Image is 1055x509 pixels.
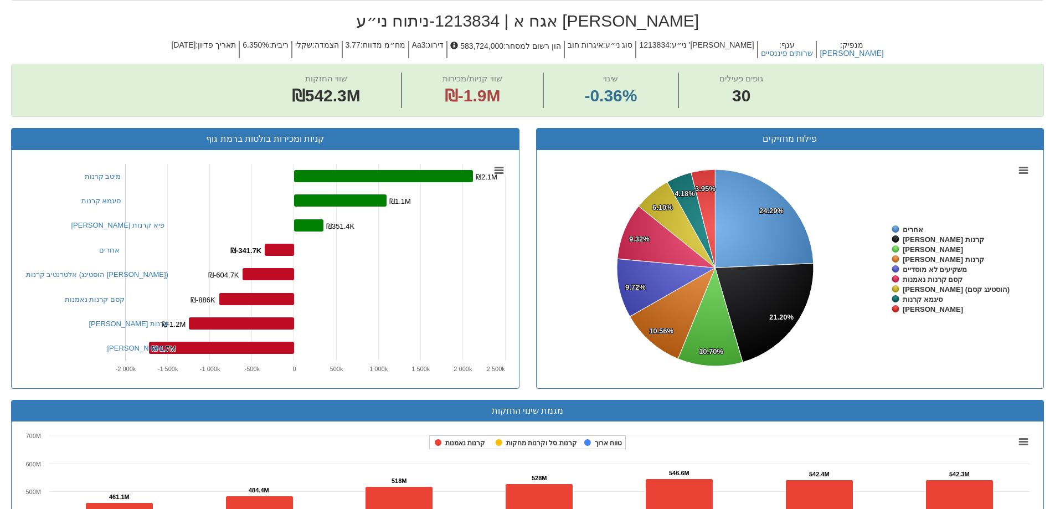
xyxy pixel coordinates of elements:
span: גופים פעילים [719,74,763,83]
tspan: סיגמא קרנות [903,295,943,304]
tspan: 6.10% [652,203,673,212]
a: אחרים [99,246,120,254]
h5: סוג ני״ע : איגרות חוב [564,41,636,58]
tspan: 21.20% [769,313,794,321]
h5: ענף : [757,41,816,58]
text: 600M [25,461,41,467]
tspan: 10.56% [649,327,674,335]
tspan: [PERSON_NAME] [903,305,963,313]
tspan: 2 500k [486,366,505,372]
tspan: [PERSON_NAME] [903,245,963,254]
text: 700M [25,433,41,439]
a: מיטב קרנות [85,172,121,181]
h3: פילוח מחזיקים [545,134,1036,144]
h5: תאריך פדיון : [DATE] [168,41,239,58]
h3: מגמת שינוי החזקות [20,406,1035,416]
tspan: 461.1M [109,493,130,500]
text: 500k [330,366,343,372]
tspan: 3.95% [695,184,716,193]
tspan: טווח ארוך [595,439,622,447]
tspan: 1 500k [411,366,430,372]
tspan: -1 000k [199,366,220,372]
text: 0 [292,366,296,372]
button: [PERSON_NAME] [820,49,883,58]
tspan: אחרים [903,225,923,234]
h5: מנפיק : [816,41,886,58]
tspan: 9.32% [629,235,650,243]
tspan: 518M [392,477,407,484]
tspan: 528M [532,475,547,481]
span: -0.36% [584,84,637,108]
h5: ריבית : 6.350% [239,41,291,58]
span: שינוי [603,74,618,83]
tspan: ₪2.1M [476,173,497,181]
h3: קניות ומכירות בולטות ברמת גוף [20,134,511,144]
h5: [PERSON_NAME]' ני״ע : 1213834 [635,41,756,58]
tspan: [PERSON_NAME] קרנות [903,235,984,244]
a: קסם קרנות נאמנות [65,295,125,304]
tspan: 24.29% [759,207,784,215]
tspan: 1 000k [369,366,388,372]
tspan: 542.3M [949,471,970,477]
a: [PERSON_NAME] [107,344,167,352]
tspan: 542.4M [809,471,830,477]
tspan: קרנות נאמנות [445,439,485,447]
h5: דירוג : Aa3 [408,41,447,58]
tspan: 10.70% [699,347,724,356]
tspan: ₪-886K [191,296,215,304]
tspan: משקיעים לא מוסדיים [903,265,967,274]
tspan: 2 000k [454,366,472,372]
span: ₪-1.9M [445,86,501,105]
a: [PERSON_NAME] פיא קרנות [71,221,164,229]
tspan: ₪-604.7K [208,271,239,279]
tspan: [PERSON_NAME] (הוסטינג קסם) [903,285,1010,294]
a: סיגמא קרנות [81,197,121,205]
h5: הון רשום למסחר : 583,724,000 [446,41,563,58]
tspan: קסם קרנות נאמנות [903,275,963,284]
tspan: ₪1.1M [389,197,411,205]
span: ₪542.3M [292,86,361,105]
tspan: [PERSON_NAME] קרנות [903,255,984,264]
tspan: 484.4M [249,487,269,493]
tspan: 4.18% [675,189,695,198]
tspan: 9.72% [625,283,646,291]
span: שווי קניות/מכירות [442,74,502,83]
h2: [PERSON_NAME] אגח א | 1213834 - ניתוח ני״ע [11,12,1044,30]
tspan: -1 500k [157,366,178,372]
h5: מח״מ מדווח : 3.77 [342,41,408,58]
span: 30 [719,84,763,108]
tspan: ₪-1.2M [162,320,186,328]
a: [PERSON_NAME] קרנות [89,320,169,328]
tspan: קרנות סל וקרנות מחקות [506,439,577,447]
tspan: ₪-341.7K [230,246,262,255]
text: 500M [25,489,41,495]
tspan: 546.6M [669,470,689,476]
text: -500k [244,366,260,372]
button: שרותים פיננסיים [761,49,814,58]
h5: הצמדה : שקלי [291,41,342,58]
a: אלטרנטיב קרנות (הוסטינג [PERSON_NAME]) [26,270,168,279]
tspan: ₪351.4K [326,222,355,230]
span: שווי החזקות [305,74,347,83]
tspan: -2 000k [115,366,136,372]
